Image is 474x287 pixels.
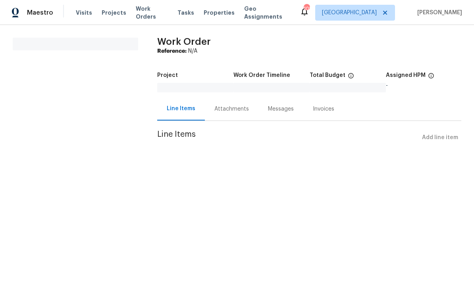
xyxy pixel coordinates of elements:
span: [GEOGRAPHIC_DATA] [322,9,377,17]
span: Geo Assignments [244,5,290,21]
span: Tasks [177,10,194,15]
h5: Work Order Timeline [233,73,290,78]
div: 105 [304,5,309,13]
div: - [386,83,461,88]
span: Work Orders [136,5,168,21]
div: Invoices [313,105,334,113]
div: Messages [268,105,294,113]
span: Projects [102,9,126,17]
h5: Project [157,73,178,78]
div: Attachments [214,105,249,113]
span: The hpm assigned to this work order. [428,73,434,83]
div: N/A [157,47,461,55]
span: Properties [204,9,235,17]
span: Work Order [157,37,211,46]
div: Line Items [167,105,195,113]
h5: Assigned HPM [386,73,426,78]
span: [PERSON_NAME] [414,9,462,17]
span: Maestro [27,9,53,17]
h5: Total Budget [310,73,345,78]
span: Line Items [157,130,419,145]
span: Visits [76,9,92,17]
span: The total cost of line items that have been proposed by Opendoor. This sum includes line items th... [348,73,354,83]
b: Reference: [157,48,187,54]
